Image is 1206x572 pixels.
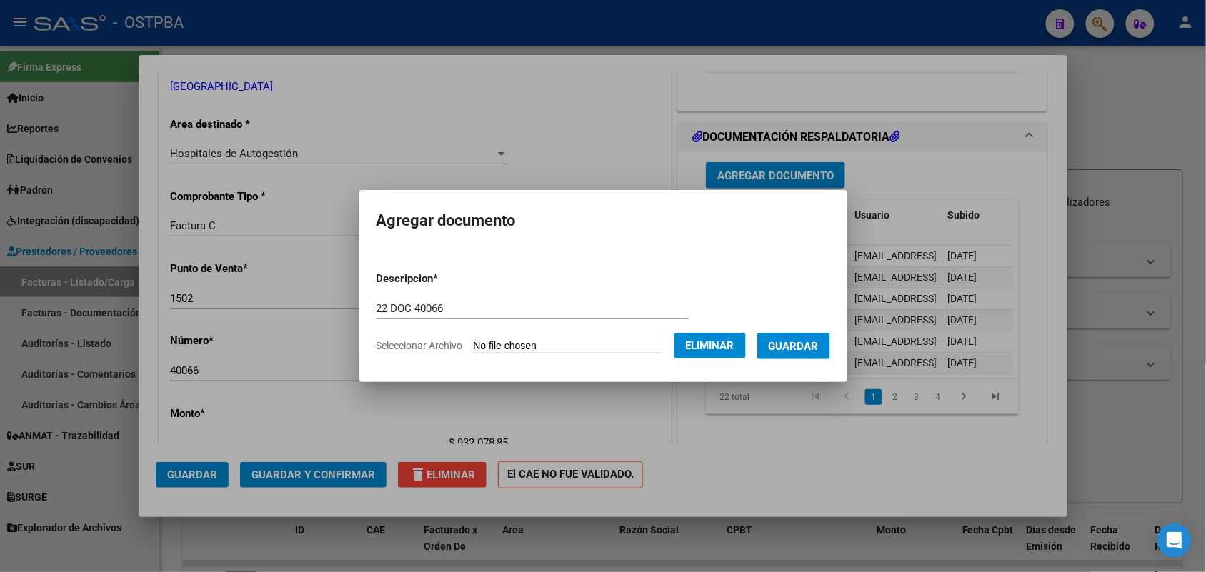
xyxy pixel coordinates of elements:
h2: Agregar documento [377,207,830,234]
p: Descripcion [377,271,513,287]
span: Guardar [769,340,819,353]
span: Seleccionar Archivo [377,340,463,351]
span: Eliminar [686,339,734,352]
div: Open Intercom Messenger [1157,523,1192,558]
button: Guardar [757,333,830,359]
button: Eliminar [674,333,746,358]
